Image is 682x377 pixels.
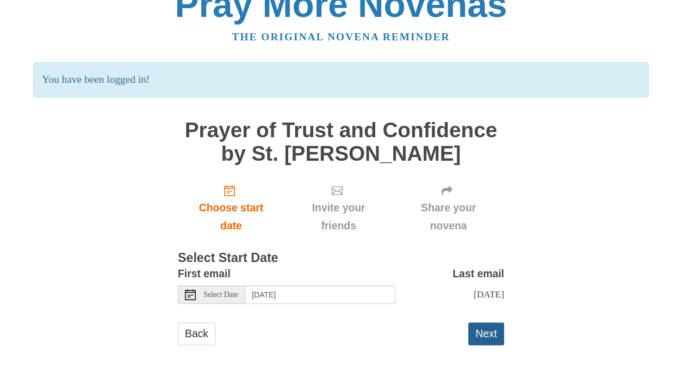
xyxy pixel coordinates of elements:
[404,199,493,235] span: Share your novena
[295,199,382,235] span: Invite your friends
[468,323,504,345] button: Next
[178,119,504,165] h1: Prayer of Trust and Confidence by St. [PERSON_NAME]
[452,265,504,283] label: Last email
[189,199,274,235] span: Choose start date
[178,251,504,265] h3: Select Start Date
[178,323,215,345] a: Back
[393,176,504,241] div: Click "Next" to confirm your start date first.
[203,291,238,299] span: Select Date
[474,289,504,300] span: [DATE]
[284,176,393,241] div: Click "Next" to confirm your start date first.
[232,31,450,42] a: The original novena reminder
[33,62,648,98] p: You have been logged in!
[178,176,284,241] a: Choose start date
[178,265,231,283] label: First email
